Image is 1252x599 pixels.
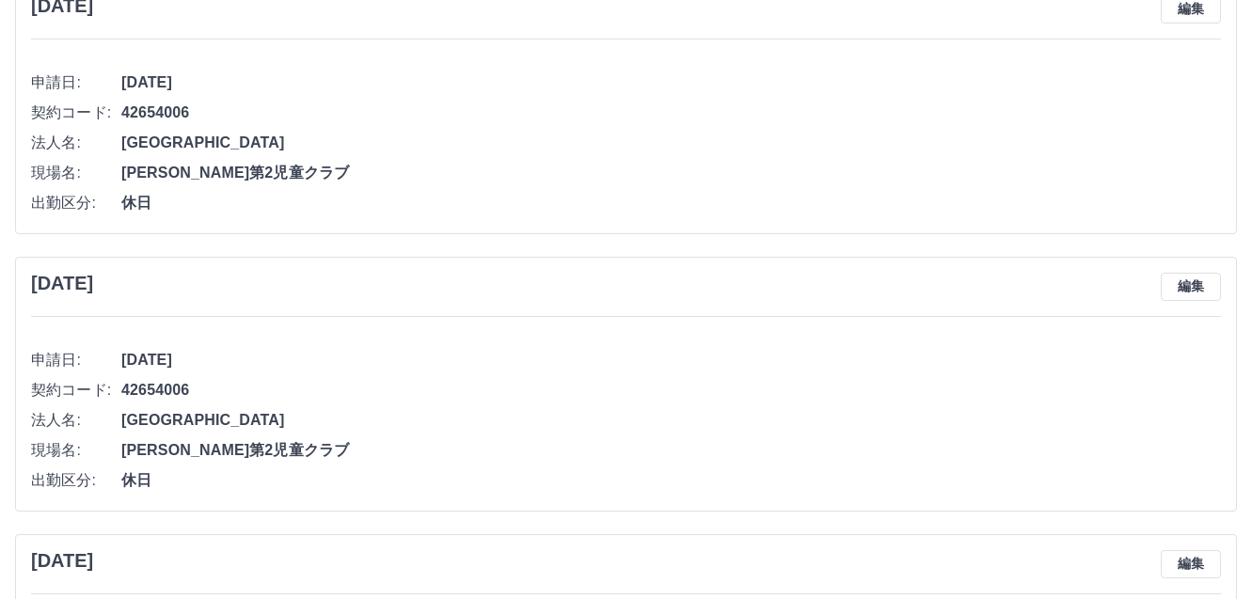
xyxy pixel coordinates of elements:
span: 契約コード: [31,379,121,402]
span: 契約コード: [31,102,121,124]
span: 42654006 [121,379,1221,402]
span: 申請日: [31,71,121,94]
span: 申請日: [31,349,121,371]
span: [PERSON_NAME]第2児童クラブ [121,439,1221,462]
span: 出勤区分: [31,192,121,214]
span: [DATE] [121,71,1221,94]
span: 休日 [121,192,1221,214]
span: 42654006 [121,102,1221,124]
span: 休日 [121,469,1221,492]
span: 出勤区分: [31,469,121,492]
h3: [DATE] [31,550,93,572]
span: [PERSON_NAME]第2児童クラブ [121,162,1221,184]
span: [DATE] [121,349,1221,371]
button: 編集 [1161,550,1221,578]
h3: [DATE] [31,273,93,294]
span: [GEOGRAPHIC_DATA] [121,409,1221,432]
span: 現場名: [31,439,121,462]
button: 編集 [1161,273,1221,301]
span: [GEOGRAPHIC_DATA] [121,132,1221,154]
span: 法人名: [31,409,121,432]
span: 法人名: [31,132,121,154]
span: 現場名: [31,162,121,184]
